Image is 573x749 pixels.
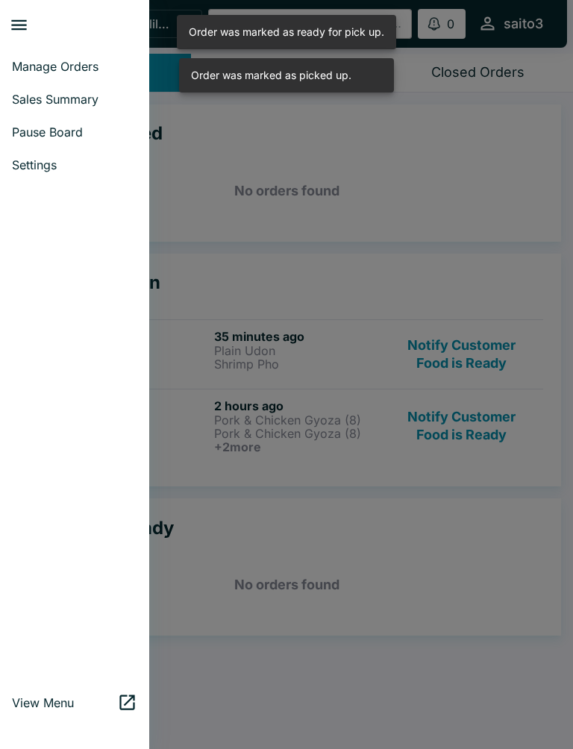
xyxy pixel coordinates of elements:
[12,59,137,74] span: Manage Orders
[12,125,137,140] span: Pause Board
[12,157,137,172] span: Settings
[189,19,384,45] div: Order was marked as ready for pick up.
[12,695,117,710] span: View Menu
[191,63,351,88] div: Order was marked as picked up.
[12,92,137,107] span: Sales Summary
